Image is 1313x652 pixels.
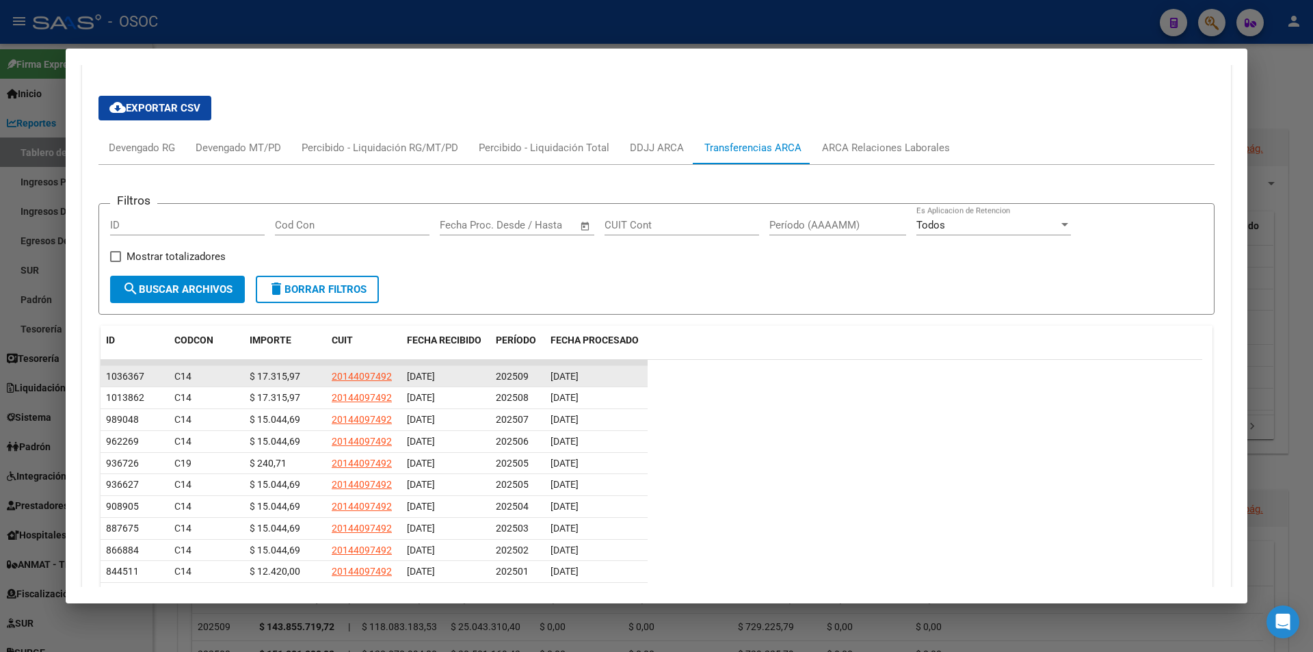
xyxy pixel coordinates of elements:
[496,545,529,556] span: 202502
[250,371,300,382] span: $ 17.315,97
[551,335,639,345] span: FECHA PROCESADO
[407,335,481,345] span: FECHA RECIBIDO
[268,281,284,297] mat-icon: delete
[110,276,245,303] button: Buscar Archivos
[332,479,392,490] span: 20144097492
[268,283,367,296] span: Borrar Filtros
[250,479,300,490] span: $ 15.044,69
[630,140,684,155] div: DDJJ ARCA
[101,326,169,371] datatable-header-cell: ID
[407,436,435,447] span: [DATE]
[109,140,175,155] div: Devengado RG
[122,281,139,297] mat-icon: search
[407,566,435,577] span: [DATE]
[250,545,300,556] span: $ 15.044,69
[551,436,579,447] span: [DATE]
[326,326,401,371] datatable-header-cell: CUIT
[106,501,139,512] span: 908905
[109,99,126,116] mat-icon: cloud_download
[551,458,579,469] span: [DATE]
[407,414,435,425] span: [DATE]
[551,371,579,382] span: [DATE]
[250,436,300,447] span: $ 15.044,69
[578,218,594,234] button: Open calendar
[916,219,945,231] span: Todos
[106,458,139,469] span: 936726
[496,371,529,382] span: 202509
[332,458,392,469] span: 20144097492
[106,523,139,534] span: 887675
[496,501,529,512] span: 202504
[545,326,648,371] datatable-header-cell: FECHA PROCESADO
[551,545,579,556] span: [DATE]
[407,371,435,382] span: [DATE]
[490,326,545,371] datatable-header-cell: PERÍODO
[407,392,435,403] span: [DATE]
[496,566,529,577] span: 202501
[332,523,392,534] span: 20144097492
[551,414,579,425] span: [DATE]
[174,371,191,382] span: C14
[106,414,139,425] span: 989048
[551,566,579,577] span: [DATE]
[250,566,300,577] span: $ 12.420,00
[106,479,139,490] span: 936627
[407,523,435,534] span: [DATE]
[174,414,191,425] span: C14
[106,371,144,382] span: 1036367
[551,501,579,512] span: [DATE]
[496,392,529,403] span: 202508
[496,523,529,534] span: 202503
[704,140,801,155] div: Transferencias ARCA
[106,566,139,577] span: 844511
[496,414,529,425] span: 202507
[106,335,115,345] span: ID
[332,371,392,382] span: 20144097492
[174,545,191,556] span: C14
[174,436,191,447] span: C14
[496,458,529,469] span: 202505
[551,479,579,490] span: [DATE]
[1266,605,1299,638] div: Open Intercom Messenger
[250,523,300,534] span: $ 15.044,69
[106,392,144,403] span: 1013862
[407,545,435,556] span: [DATE]
[332,392,392,403] span: 20144097492
[479,140,609,155] div: Percibido - Liquidación Total
[332,501,392,512] span: 20144097492
[169,326,217,371] datatable-header-cell: CODCON
[98,96,211,120] button: Exportar CSV
[109,102,200,114] span: Exportar CSV
[332,436,392,447] span: 20144097492
[332,414,392,425] span: 20144097492
[440,219,495,231] input: Fecha inicio
[551,392,579,403] span: [DATE]
[407,501,435,512] span: [DATE]
[332,545,392,556] span: 20144097492
[250,458,287,469] span: $ 240,71
[256,276,379,303] button: Borrar Filtros
[122,283,233,296] span: Buscar Archivos
[401,326,490,371] datatable-header-cell: FECHA RECIBIDO
[822,140,950,155] div: ARCA Relaciones Laborales
[174,458,191,469] span: C19
[496,335,536,345] span: PERÍODO
[407,458,435,469] span: [DATE]
[496,436,529,447] span: 202506
[174,523,191,534] span: C14
[302,140,458,155] div: Percibido - Liquidación RG/MT/PD
[250,414,300,425] span: $ 15.044,69
[250,335,291,345] span: IMPORTE
[106,436,139,447] span: 962269
[507,219,574,231] input: Fecha fin
[174,335,213,345] span: CODCON
[106,545,139,556] span: 866884
[407,479,435,490] span: [DATE]
[332,566,392,577] span: 20144097492
[174,479,191,490] span: C14
[244,326,326,371] datatable-header-cell: IMPORTE
[174,392,191,403] span: C14
[551,523,579,534] span: [DATE]
[250,501,300,512] span: $ 15.044,69
[332,335,353,345] span: CUIT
